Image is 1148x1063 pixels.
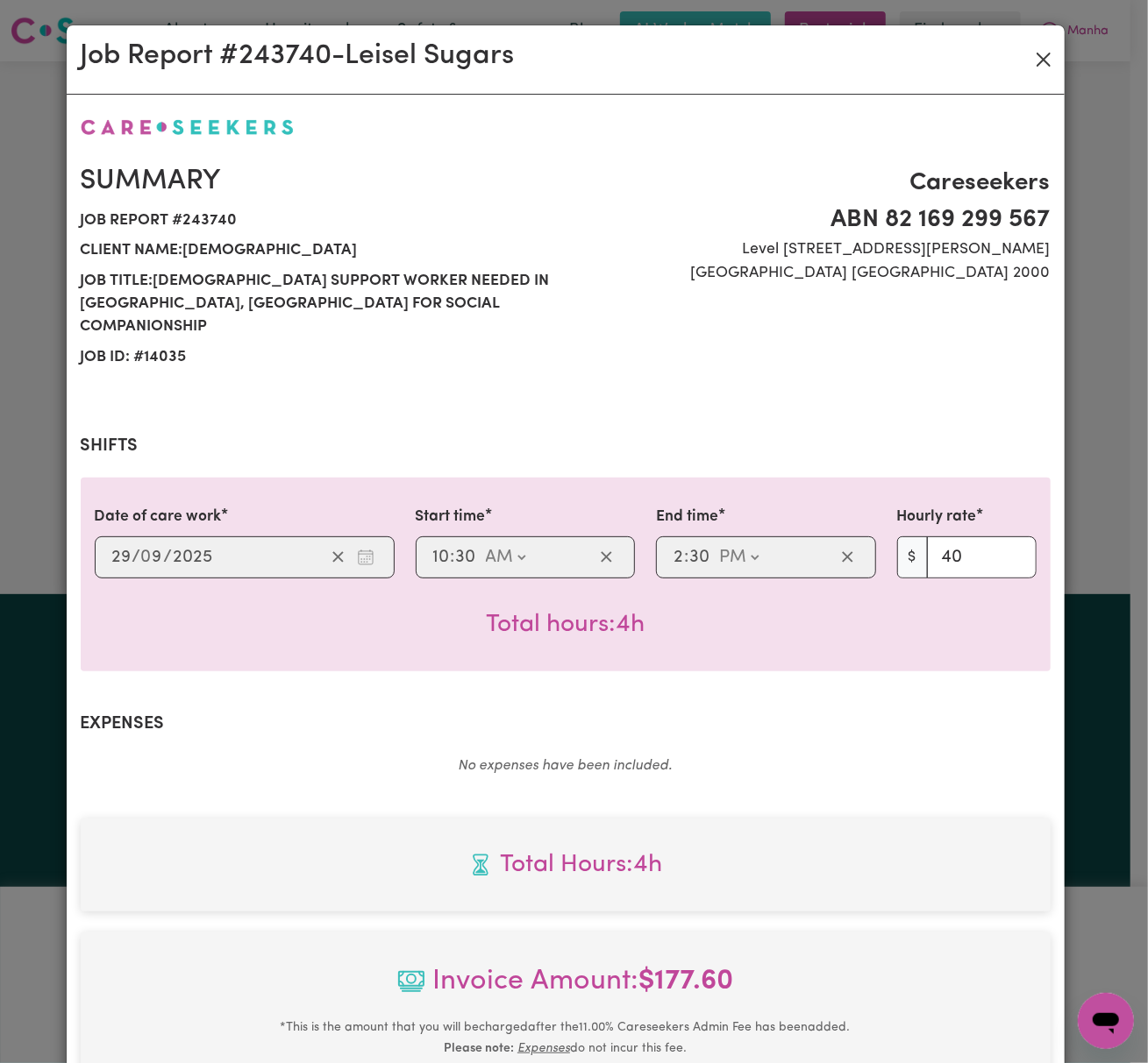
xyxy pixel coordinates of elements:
[688,544,710,570] input: --
[897,536,928,578] span: $
[638,967,733,996] b: $ 177.60
[432,544,451,570] input: --
[455,544,477,570] input: --
[1030,46,1058,74] button: Close
[81,165,555,198] h2: Summary
[95,960,1037,1017] span: Invoice Amount:
[281,1021,851,1055] small: This is the amount that you will be charged after the 11.00 % Careseekers Admin Fee has been adde...
[81,713,1051,734] h2: Expenses
[111,544,132,570] input: --
[1078,993,1134,1049] iframe: Button to launch messaging window
[81,436,1051,457] h2: Shifts
[81,266,555,343] span: Job title: [DEMOGRAPHIC_DATA] Support Worker Needed In [GEOGRAPHIC_DATA], [GEOGRAPHIC_DATA] for S...
[95,506,222,528] label: Date of care work
[459,759,673,773] em: No expenses have been included.
[656,506,718,528] label: End time
[95,847,1037,883] span: Total hours worked: 4 hours
[897,506,977,528] label: Hourly rate
[486,613,645,637] span: Total hours worked: 4 hours
[132,548,141,567] span: /
[684,548,688,567] span: :
[451,548,455,567] span: :
[81,206,555,236] span: Job report # 243740
[164,548,173,567] span: /
[576,262,1051,285] span: [GEOGRAPHIC_DATA] [GEOGRAPHIC_DATA] 2000
[141,549,152,566] span: 0
[352,544,380,570] button: Enter the date of care work
[576,238,1051,261] span: Level [STREET_ADDRESS][PERSON_NAME]
[81,119,294,135] img: Careseekers logo
[173,544,214,570] input: ----
[576,202,1051,238] span: ABN 82 169 299 567
[81,39,515,73] h2: Job Report # 243740 - Leisel Sugars
[81,236,555,266] span: Client name: [DEMOGRAPHIC_DATA]
[444,1042,514,1055] b: Please note:
[416,506,486,528] label: Start time
[576,165,1051,202] span: Careseekers
[517,1042,570,1055] u: Expenses
[673,544,684,570] input: --
[142,544,164,570] input: --
[81,343,555,372] span: Job ID: # 14035
[324,544,352,570] button: Clear date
